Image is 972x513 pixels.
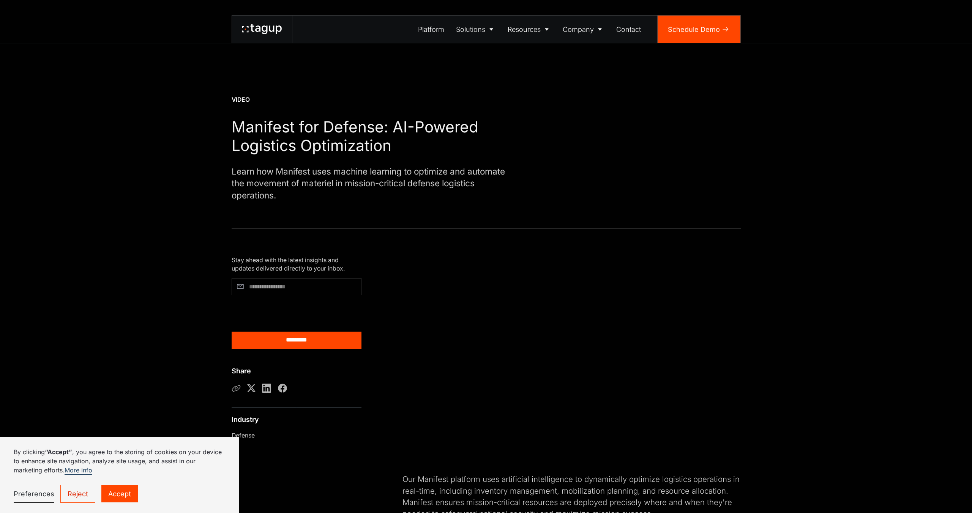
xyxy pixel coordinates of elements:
[232,278,361,349] form: Article Subscribe
[232,431,255,440] div: Defense
[232,366,251,376] div: Share
[658,16,740,43] a: Schedule Demo
[14,447,226,475] p: By clicking , you agree to the storing of cookies on your device to enhance site navigation, anal...
[508,24,541,35] div: Resources
[232,299,320,321] iframe: reCAPTCHA
[412,16,450,43] a: Platform
[456,24,485,35] div: Solutions
[402,256,741,446] iframe: YouTube embed
[232,118,539,155] h1: Manifest for Defense: AI-Powered Logistics Optimization
[14,485,54,503] a: Preferences
[502,16,557,43] a: Resources
[232,256,361,273] div: Stay ahead with the latest insights and updates delivered directly to your inbox.
[232,96,539,104] div: Video
[101,485,138,502] a: Accept
[232,414,259,425] div: Industry
[557,16,611,43] a: Company
[232,165,505,201] p: Learn how Manifest uses machine learning to optimize and automate the movement of materiel in mis...
[45,448,72,456] strong: “Accept”
[610,16,647,43] a: Contact
[418,24,444,35] div: Platform
[668,24,720,35] div: Schedule Demo
[563,24,594,35] div: Company
[450,16,502,43] a: Solutions
[65,466,92,475] a: More info
[616,24,641,35] div: Contact
[60,485,95,503] a: Reject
